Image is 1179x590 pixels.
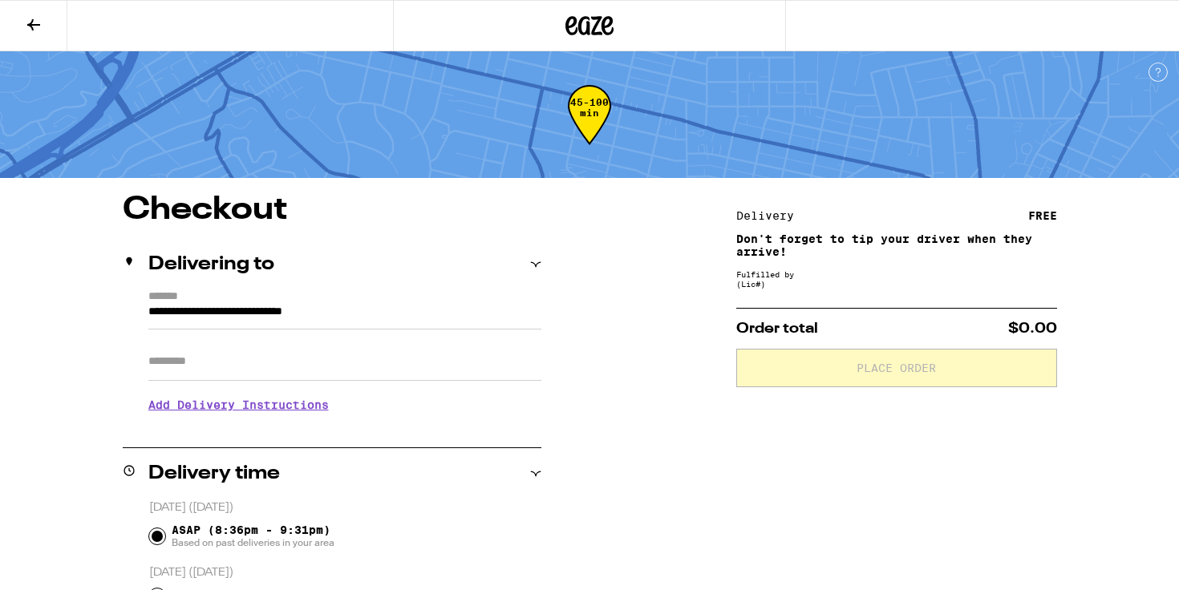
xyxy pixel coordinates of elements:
[148,423,541,436] p: We'll contact you at [PHONE_NUMBER] when we arrive
[149,565,541,580] p: [DATE] ([DATE])
[568,97,611,157] div: 45-100 min
[148,464,280,483] h2: Delivery time
[123,194,541,226] h1: Checkout
[149,500,541,515] p: [DATE] ([DATE])
[736,210,805,221] div: Delivery
[736,232,1057,258] p: Don't forget to tip your driver when they arrive!
[148,255,274,274] h2: Delivering to
[736,321,818,336] span: Order total
[172,536,334,549] span: Based on past deliveries in your area
[857,362,936,374] span: Place Order
[1028,210,1057,221] div: FREE
[1008,321,1057,336] span: $0.00
[736,269,1057,289] div: Fulfilled by (Lic# )
[736,349,1057,387] button: Place Order
[172,523,334,549] span: ASAP (8:36pm - 9:31pm)
[148,386,541,423] h3: Add Delivery Instructions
